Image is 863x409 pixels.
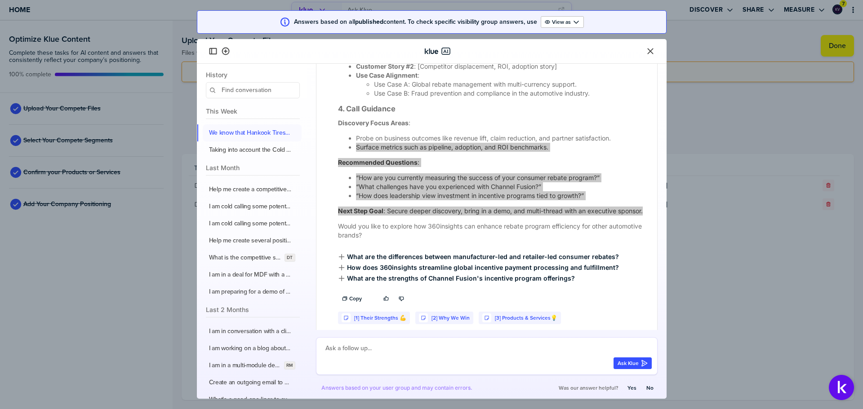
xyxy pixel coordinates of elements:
label: Copy [349,295,362,302]
button: Create an outgoing email to an auto client promoting our consumer rebate services. They might be ... [203,374,302,391]
li: Use Case A: Global rebate management with multi-currency support. [374,80,646,89]
li: Probe on business outcomes like revenue lift, claim reduction, and partner satisfaction. [356,134,646,143]
button: We know that Hankook Tires is running their consumer rebate program with Channel Fusion. Create a... [203,124,302,141]
strong: Use Case Alignment [356,71,418,79]
li: “How are you currently measuring the success of your consumer rebate program?” [356,173,646,182]
span: RM [286,362,293,369]
button: I am cold calling some potential prospects in the manufacturing industry who are currently runnin... [203,198,302,215]
span: This Week [206,107,300,115]
div: Ask Klue [618,360,648,367]
label: Help me create a competitive displacement email to [PERSON_NAME] who is currently running their c... [209,185,292,194]
p: Would you like to explore how 360insights can enhance rebate program efficiency for other automot... [338,222,646,240]
p: : Secure deeper discovery, bring in a demo, and multi-thread with an executive sponsor. [338,207,646,215]
button: I am in a deal for MDF with a buyer that I believe is also in talks with [PERSON_NAME]. Help me p... [203,266,302,283]
button: What is the competitive situation in my deal with [PERSON_NAME] Oil Products, Inc.?DT [203,249,302,266]
label: Yes [627,384,636,391]
span: Last Month [206,164,300,172]
p: : [338,158,646,167]
a: [1] Their Strengths 💪 [354,315,406,321]
a: [3] Products & Services💡 [495,315,557,321]
button: Close [645,46,656,57]
span: DT [287,254,293,261]
strong: Discovery Focus Areas [338,119,409,127]
label: I am cold calling some potential prospects in the manufacturing industry who are currently runnin... [209,202,292,211]
button: I am in a multi-module deal against Unifyr. Create some talk tracks I can use to position us agai... [203,357,302,374]
button: I am cold calling some potential prospects in the manufacturing industry who are currently runnin... [203,215,302,232]
button: Copy [338,293,366,304]
span: Was our answer helpful? [559,384,618,391]
button: I am preparing for a demo of our Consumer Rebate solution to a client who is currently using SNIP... [203,283,302,300]
button: I am in conversation with a client in the Manufacturing & Consumer Durables industry. They are cu... [203,323,302,340]
li: Surface metrics such as pipeline, adoption, and ROI benchmarks. [356,143,646,152]
label: Taking into account the Cold Email Best practices, please craft an email to a Tire manufacturer w... [209,146,292,154]
li: : [Competitor displacement, ROI, adoption story] [356,62,646,71]
input: Find conversation [206,82,300,98]
li: : [356,71,646,80]
strong: Customer Story #2 [356,62,414,70]
button: What's a good one-liner to explain how we're different from Ansira? [203,391,302,408]
label: I am working on a blog about consumer promotions that needs to speak to the automotive and consum... [209,344,292,352]
label: I am in a deal for MDF with a buyer that I believe is also in talks with [PERSON_NAME]. Help me p... [209,271,292,279]
button: Open Support Center [829,375,854,400]
label: I am in conversation with a client in the Manufacturing & Consumer Durables industry. They are cu... [209,327,292,335]
label: What's a good one-liner to explain how we're different from Ansira? [209,396,292,404]
button: Yes [623,382,641,394]
label: No [646,384,654,391]
button: Help me create several positioning statements that I can use in a competitive deal against Salesf... [203,232,302,249]
h3: 4. Call Guidance [338,104,646,113]
label: View as [552,18,571,26]
button: No [642,382,658,394]
a: [2] Why We Win [431,315,470,321]
label: Help me create several positioning statements that I can use in a competitive deal against Salesf... [209,237,292,245]
strong: Next Step Goal [338,207,383,215]
label: I am in a multi-module deal against Unifyr. Create some talk tracks I can use to position us agai... [209,361,281,369]
span: History [206,71,300,79]
button: Help me create a competitive displacement email to [PERSON_NAME] who is currently running their c... [203,181,302,198]
li: “What challenges have you experienced with Channel Fusion?” [356,182,646,191]
button: Ask Klue [614,357,652,369]
button: I am working on a blog about consumer promotions that needs to speak to the automotive and consum... [203,340,302,357]
strong: published [355,17,383,26]
span: Last 2 Months [206,306,300,313]
label: We know that Hankook Tires is running their consumer rebate program with Channel Fusion. Create a... [209,129,292,137]
span: Answers based on your user group and may contain errors. [321,384,472,391]
span: What are the strengths of Channel Fusion's incentive program offerings? [338,275,575,282]
label: Create an outgoing email to an auto client promoting our consumer rebate services. They might be ... [209,378,292,387]
strong: Recommended Questions [338,158,418,166]
li: “How does leadership view investment in incentive programs tied to growth?” [356,191,646,200]
span: How does 360insights streamline global incentive payment processing and fulfillment? [338,264,619,271]
p: : [338,119,646,128]
label: What is the competitive situation in my deal with [PERSON_NAME] Oil Products, Inc.? [209,254,281,262]
label: I am preparing for a demo of our Consumer Rebate solution to a client who is currently using SNIP... [209,288,292,296]
label: I am cold calling some potential prospects in the manufacturing industry who are currently runnin... [209,220,292,228]
span: What are the differences between manufacturer-led and retailer-led consumer rebates? [338,253,619,260]
span: Answers based on all content. To check specific visibility group answers, use [294,18,537,26]
button: Taking into account the Cold Email Best practices, please craft an email to a Tire manufacturer w... [203,141,302,158]
li: Use Case B: Fraud prevention and compliance in the automotive industry. [374,89,646,98]
button: Open Drop [541,16,584,28]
